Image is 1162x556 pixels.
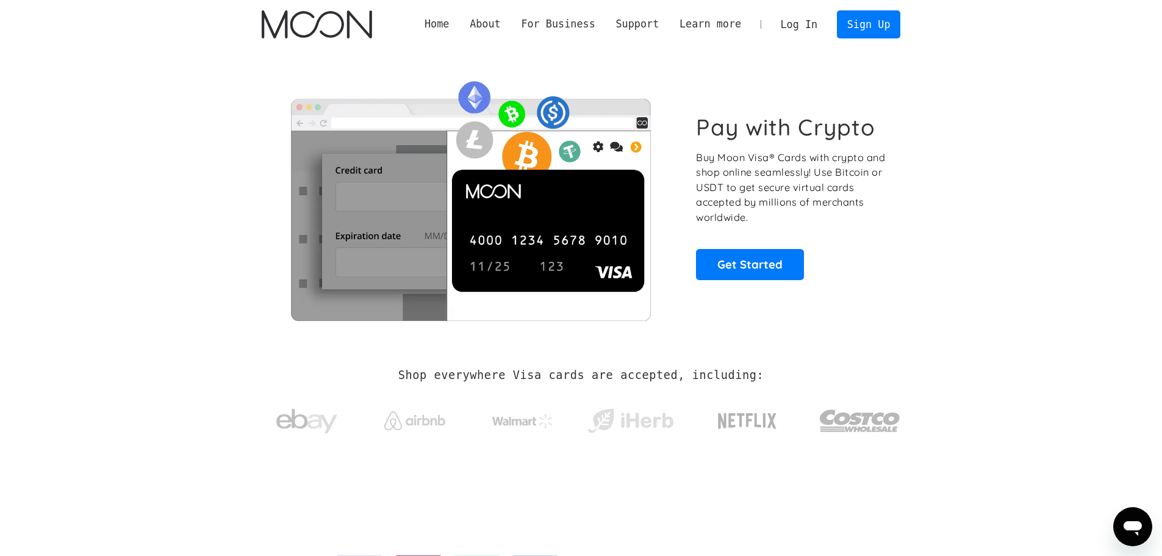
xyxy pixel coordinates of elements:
a: Log In [770,11,828,38]
img: Moon Cards let you spend your crypto anywhere Visa is accepted. [262,73,680,320]
img: Airbnb [384,411,445,430]
img: Walmart [492,414,553,428]
a: Get Started [696,249,804,280]
div: For Business [521,16,595,32]
img: ebay [276,402,337,441]
div: Support [615,16,659,32]
a: Walmart [477,402,568,435]
h2: Shop everywhere Visa cards are accepted, including: [398,369,764,382]
h1: Pay with Crypto [696,114,875,141]
a: Home [414,16,459,32]
img: Costco [819,398,901,444]
img: iHerb [585,405,676,437]
iframe: Botón para iniciar la ventana de mensajería [1113,507,1152,546]
img: Moon Logo [262,10,372,38]
a: Sign Up [837,10,900,38]
p: Buy Moon Visa® Cards with crypto and shop online seamlessly! Use Bitcoin or USDT to get secure vi... [696,150,887,225]
div: Learn more [669,16,751,32]
div: Support [606,16,669,32]
a: iHerb [585,393,676,443]
a: Netflix [693,394,802,442]
a: Costco [819,386,901,450]
img: Netflix [717,406,778,436]
div: Learn more [680,16,741,32]
a: Airbnb [369,399,460,436]
div: For Business [511,16,606,32]
a: home [262,10,372,38]
a: ebay [262,390,353,447]
div: About [470,16,501,32]
div: About [459,16,511,32]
